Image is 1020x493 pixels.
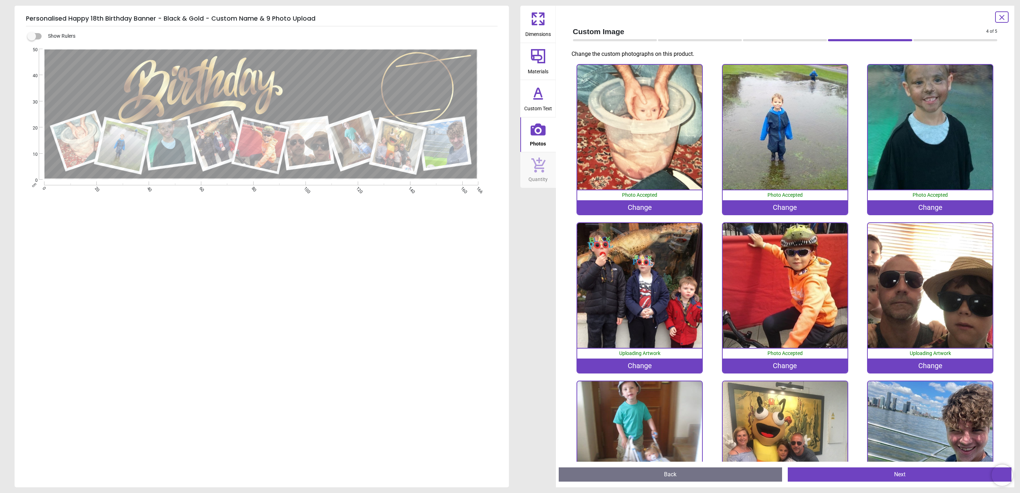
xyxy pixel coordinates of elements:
button: Dimensions [520,6,556,43]
span: 166 [475,186,479,190]
span: Uploading Artwork [619,350,660,356]
span: 20 [93,186,98,190]
span: cm [31,182,37,188]
div: Change [723,200,848,214]
span: 10 [24,152,38,158]
span: Quantity [528,173,548,183]
div: Change [723,359,848,373]
span: Custom Image [573,26,987,37]
span: 40 [145,186,150,190]
button: Back [559,467,782,482]
span: 20 [24,125,38,131]
span: Materials [528,65,548,75]
span: Photo Accepted [767,192,803,198]
iframe: Brevo live chat [992,465,1013,486]
div: Show Rulers [32,32,509,41]
span: Dimensions [525,27,551,38]
button: Materials [520,43,556,80]
div: Change [577,359,702,373]
span: 80 [250,186,255,190]
span: 40 [24,73,38,79]
span: Uploading Artwork [910,350,951,356]
span: Photo Accepted [767,350,803,356]
p: Change the custom photographs on this product. [572,50,1003,58]
button: Custom Text [520,80,556,117]
span: 0 [24,177,38,184]
h5: Personalised Happy 18th Birthday Banner - Black & Gold - Custom Name & 9 Photo Upload [26,11,498,26]
span: 60 [198,186,202,190]
span: Photo Accepted [622,192,657,198]
span: 4 of 5 [986,28,997,35]
div: Change [868,359,993,373]
span: 140 [407,186,411,190]
div: Change [868,200,993,214]
button: Photos [520,117,556,152]
span: 100 [302,186,307,190]
button: Next [788,467,1011,482]
button: Quantity [520,152,556,188]
span: Photo Accepted [913,192,948,198]
span: Photos [530,137,546,148]
span: 50 [24,47,38,53]
span: 30 [24,99,38,105]
span: 160 [459,186,464,190]
span: Custom Text [524,102,552,112]
div: Change [577,200,702,214]
span: 120 [355,186,359,190]
span: 0 [41,186,46,190]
